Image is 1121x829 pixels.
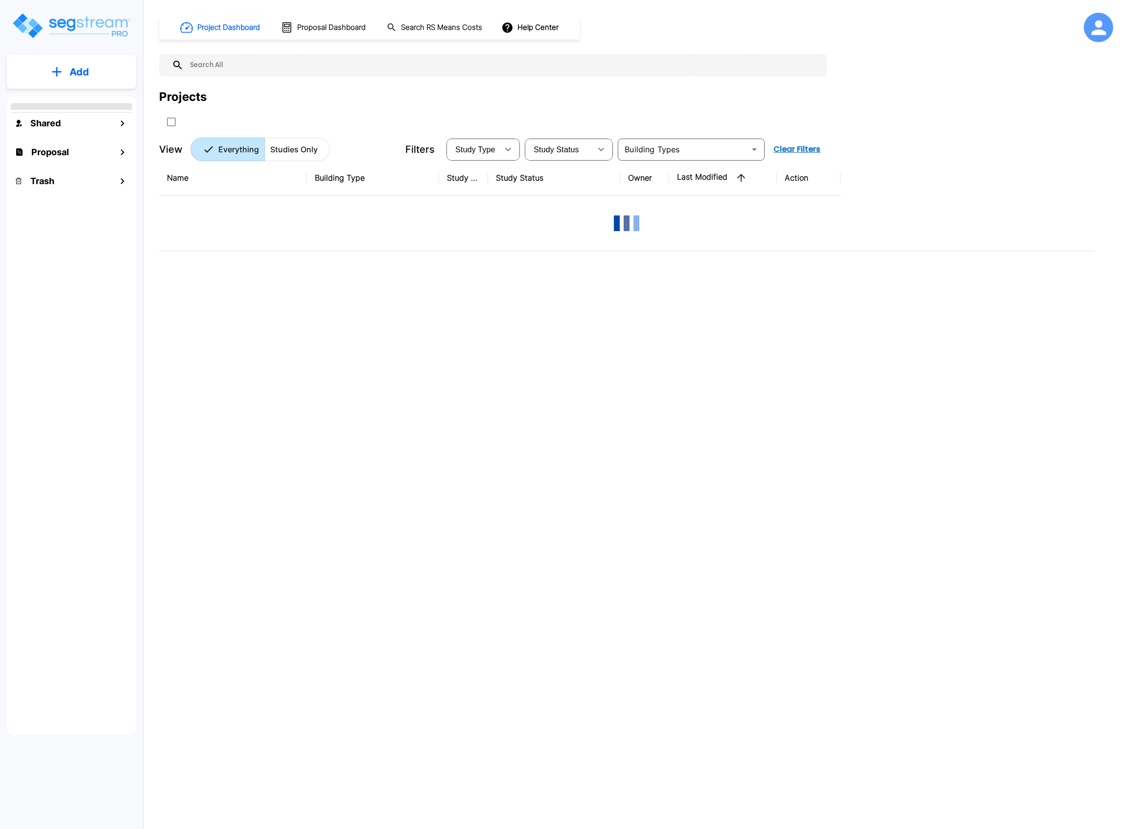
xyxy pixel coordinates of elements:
[307,160,439,196] th: Building Type
[162,112,181,132] button: SelectAll
[190,138,330,161] div: Platform
[455,145,495,154] span: Study Type
[184,54,822,76] input: Search All
[607,204,646,243] img: Loading
[7,58,136,86] button: Add
[770,140,824,159] button: Clear Filters
[197,22,260,33] h1: Project Dashboard
[11,12,131,40] img: Logo
[499,18,562,37] button: Help Center
[218,143,259,155] p: Everything
[488,160,620,196] th: Study Status
[264,138,330,161] button: Studies Only
[159,142,183,157] p: View
[176,17,265,38] button: Project Dashboard
[277,17,371,38] button: Proposal Dashboard
[31,145,69,159] h1: Proposal
[30,117,61,130] h1: Shared
[439,160,488,196] th: Study Type
[401,22,482,33] h1: Search RS Means Costs
[190,138,265,161] button: Everything
[777,160,841,196] th: Action
[159,88,207,106] div: Projects
[70,65,89,79] p: Add
[448,136,498,163] div: Select
[30,174,54,188] h1: Trash
[270,143,318,155] p: Studies Only
[747,142,761,156] button: Open
[527,136,591,163] div: Select
[297,22,366,33] h1: Proposal Dashboard
[669,160,777,196] th: Last Modified
[534,145,579,154] span: Study Status
[405,142,435,157] p: Filters
[621,142,746,156] input: Building Types
[383,18,488,37] button: Search RS Means Costs
[159,160,307,196] th: Name
[620,160,669,196] th: Owner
